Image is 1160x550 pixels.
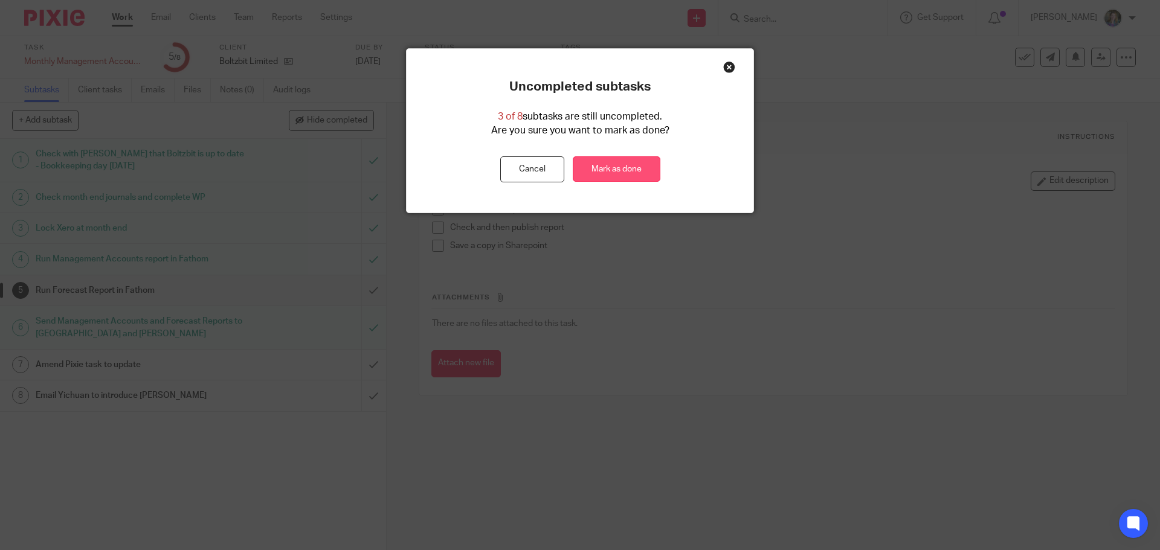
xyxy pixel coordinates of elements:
a: Mark as done [573,156,660,182]
p: subtasks are still uncompleted. [498,110,662,124]
button: Cancel [500,156,564,182]
p: Uncompleted subtasks [509,79,651,95]
p: Are you sure you want to mark as done? [491,124,669,138]
span: 3 of 8 [498,112,523,121]
div: Close this dialog window [723,61,735,73]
